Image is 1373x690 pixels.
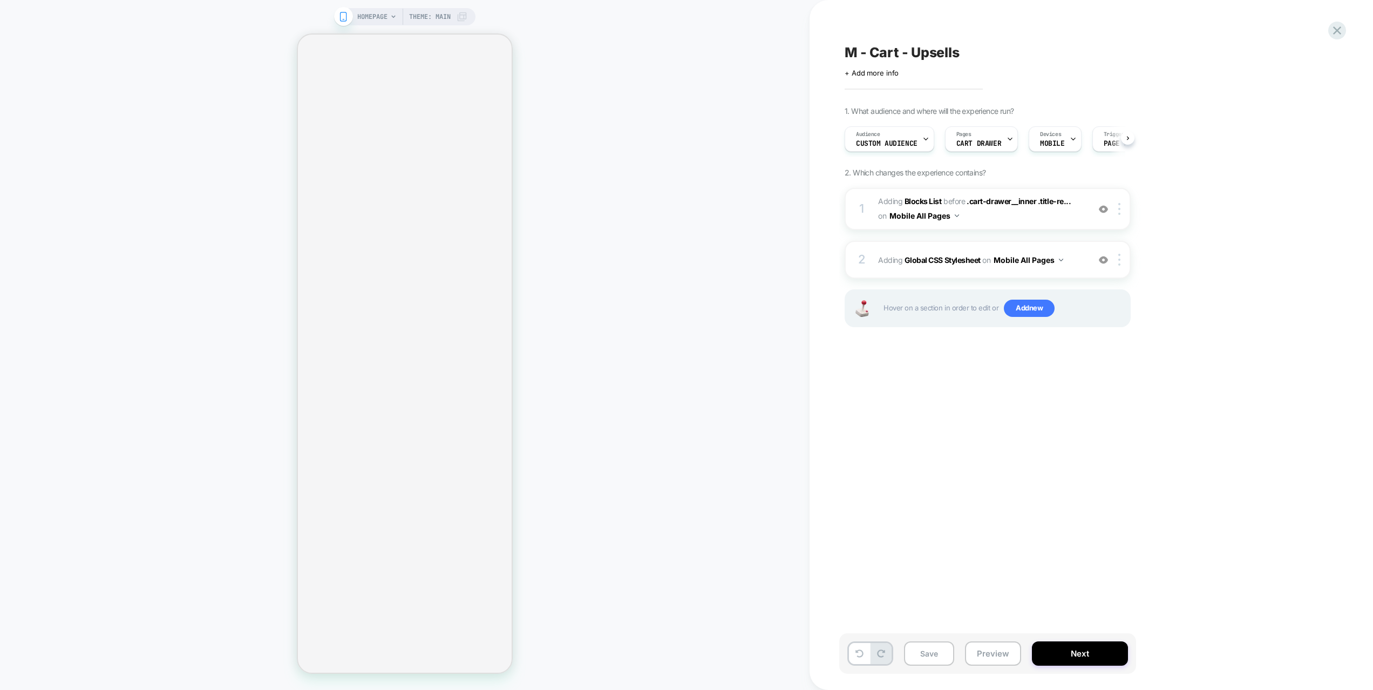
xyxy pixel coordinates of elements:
b: Blocks List [905,197,942,206]
button: Mobile All Pages [994,252,1063,268]
button: Preview [965,641,1021,666]
img: close [1118,254,1120,266]
img: crossed eye [1099,255,1108,265]
button: Next [1032,641,1128,666]
span: .cart-drawer__inner .title-re... [967,197,1071,206]
img: crossed eye [1099,205,1108,214]
span: Custom Audience [856,140,917,147]
b: Global CSS Stylesheet [905,255,981,265]
span: Pages [956,131,971,138]
span: on [878,209,886,222]
span: HOMEPAGE [357,8,388,25]
span: M - Cart - Upsells [845,44,960,60]
div: 1 [857,198,867,220]
span: BEFORE [943,197,965,206]
button: Save [904,641,954,666]
span: Theme: MAIN [409,8,451,25]
span: CART DRAWER [956,140,1001,147]
img: Joystick [851,300,873,317]
span: Devices [1040,131,1061,138]
button: Mobile All Pages [889,208,959,224]
span: MOBILE [1040,140,1064,147]
span: Adding [878,252,1084,268]
span: on [982,253,990,267]
img: down arrow [1059,259,1063,261]
img: down arrow [955,214,959,217]
div: 2 [857,249,867,270]
span: + Add more info [845,69,899,77]
span: Hover on a section in order to edit or [883,300,1124,317]
span: Audience [856,131,880,138]
span: Adding [878,197,942,206]
span: Trigger [1104,131,1125,138]
span: Page Load [1104,140,1140,147]
span: 2. Which changes the experience contains? [845,168,985,177]
img: close [1118,203,1120,215]
span: 1. What audience and where will the experience run? [845,106,1014,116]
span: Add new [1004,300,1055,317]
